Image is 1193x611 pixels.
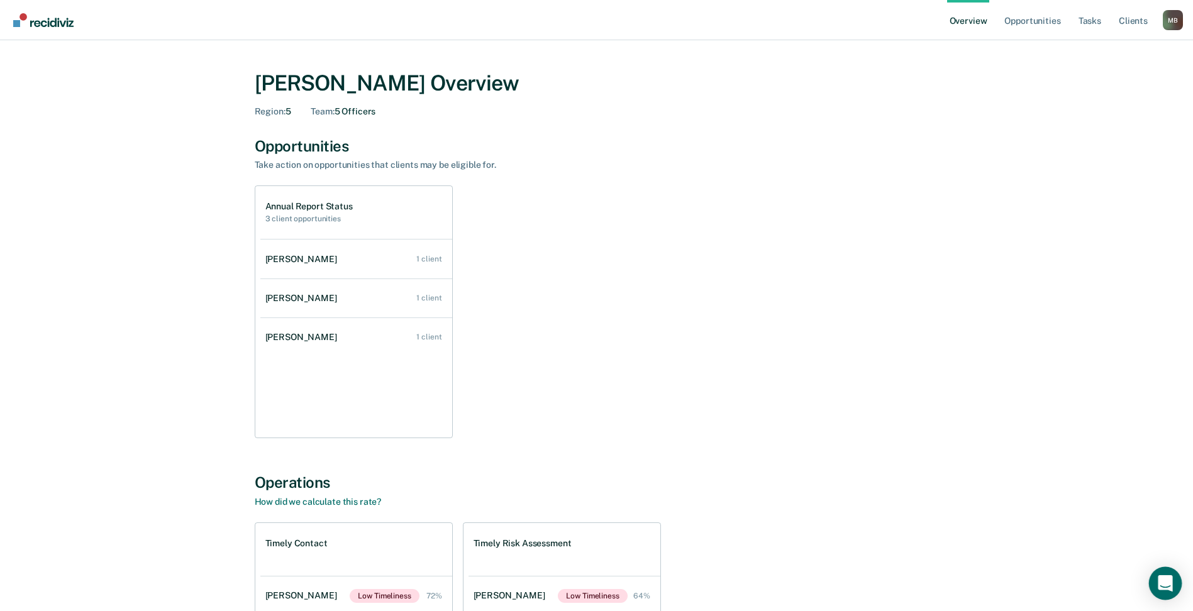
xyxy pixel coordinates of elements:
a: How did we calculate this rate? [255,497,382,507]
span: Low Timeliness [558,589,627,603]
div: Opportunities [255,137,939,155]
div: 5 Officers [311,106,375,117]
div: Open Intercom Messenger [1149,567,1182,600]
div: Take action on opportunities that clients may be eligible for. [255,160,695,170]
div: 72% [426,592,442,600]
div: [PERSON_NAME] [265,332,342,343]
h2: 3 client opportunities [265,214,353,223]
span: Low Timeliness [350,589,419,603]
div: [PERSON_NAME] [474,590,550,601]
a: [PERSON_NAME] 1 client [260,280,452,316]
div: 1 client [416,294,441,302]
div: 1 client [416,333,441,341]
div: [PERSON_NAME] [265,590,342,601]
div: 5 [255,106,291,117]
span: Team : [311,106,334,116]
div: Operations [255,473,939,492]
div: [PERSON_NAME] Overview [255,70,939,96]
img: Recidiviz [13,13,74,27]
a: [PERSON_NAME] 1 client [260,241,452,277]
span: Region : [255,106,286,116]
a: [PERSON_NAME] 1 client [260,319,452,355]
h1: Timely Risk Assessment [474,538,572,549]
h1: Annual Report Status [265,201,353,212]
div: 64% [633,592,650,600]
div: [PERSON_NAME] [265,293,342,304]
div: 1 client [416,255,441,263]
h1: Timely Contact [265,538,328,549]
div: [PERSON_NAME] [265,254,342,265]
button: Profile dropdown button [1163,10,1183,30]
div: M B [1163,10,1183,30]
